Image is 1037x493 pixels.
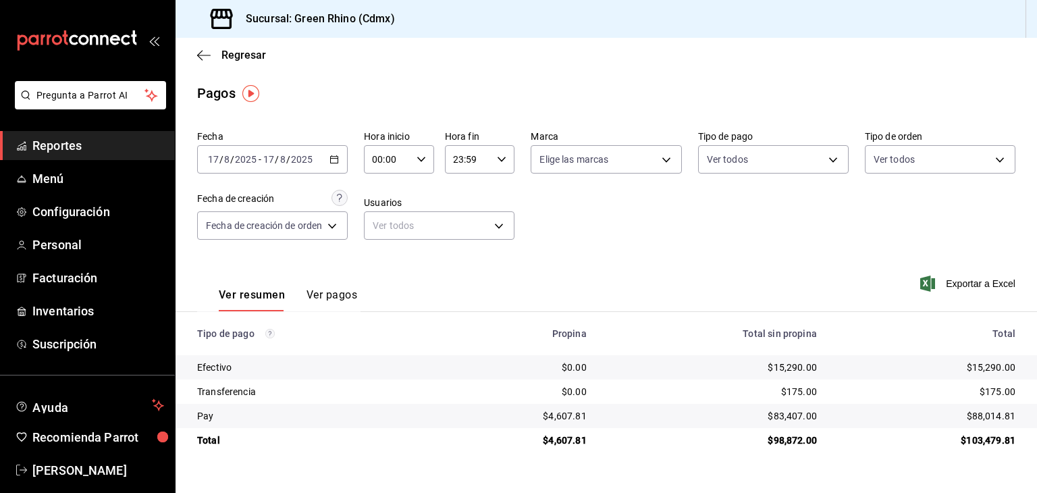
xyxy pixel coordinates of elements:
[451,328,586,339] div: Propina
[531,132,681,141] label: Marca
[451,434,586,447] div: $4,607.81
[445,132,515,141] label: Hora fin
[32,428,164,446] span: Recomienda Parrot
[219,288,285,311] button: Ver resumen
[839,434,1015,447] div: $103,479.81
[197,409,429,423] div: Pay
[280,154,286,165] input: --
[223,154,230,165] input: --
[235,11,395,27] h3: Sucursal: Green Rhino (Cdmx)
[364,211,514,240] div: Ver todos
[539,153,608,166] span: Elige las marcas
[307,288,357,311] button: Ver pagos
[32,269,164,287] span: Facturación
[219,288,357,311] div: navigation tabs
[32,203,164,221] span: Configuración
[865,132,1015,141] label: Tipo de orden
[290,154,313,165] input: ----
[707,153,748,166] span: Ver todos
[32,302,164,320] span: Inventarios
[259,154,261,165] span: -
[230,154,234,165] span: /
[197,328,429,339] div: Tipo de pago
[32,397,147,413] span: Ayuda
[839,385,1015,398] div: $175.00
[608,434,817,447] div: $98,872.00
[608,361,817,374] div: $15,290.00
[32,335,164,353] span: Suscripción
[286,154,290,165] span: /
[9,98,166,112] a: Pregunta a Parrot AI
[32,236,164,254] span: Personal
[197,192,274,206] div: Fecha de creación
[32,461,164,479] span: [PERSON_NAME]
[698,132,849,141] label: Tipo de pago
[608,328,817,339] div: Total sin propina
[242,85,259,102] img: Tooltip marker
[219,154,223,165] span: /
[197,434,429,447] div: Total
[32,136,164,155] span: Reportes
[923,276,1015,292] button: Exportar a Excel
[275,154,279,165] span: /
[207,154,219,165] input: --
[197,83,236,103] div: Pagos
[265,329,275,338] svg: Los pagos realizados con Pay y otras terminales son montos brutos.
[206,219,322,232] span: Fecha de creación de orden
[451,361,586,374] div: $0.00
[451,385,586,398] div: $0.00
[364,132,434,141] label: Hora inicio
[149,35,159,46] button: open_drawer_menu
[197,132,348,141] label: Fecha
[221,49,266,61] span: Regresar
[608,409,817,423] div: $83,407.00
[839,328,1015,339] div: Total
[839,361,1015,374] div: $15,290.00
[263,154,275,165] input: --
[234,154,257,165] input: ----
[451,409,586,423] div: $4,607.81
[608,385,817,398] div: $175.00
[874,153,915,166] span: Ver todos
[197,385,429,398] div: Transferencia
[197,361,429,374] div: Efectivo
[839,409,1015,423] div: $88,014.81
[364,198,514,207] label: Usuarios
[32,170,164,188] span: Menú
[197,49,266,61] button: Regresar
[15,81,166,109] button: Pregunta a Parrot AI
[36,88,145,103] span: Pregunta a Parrot AI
